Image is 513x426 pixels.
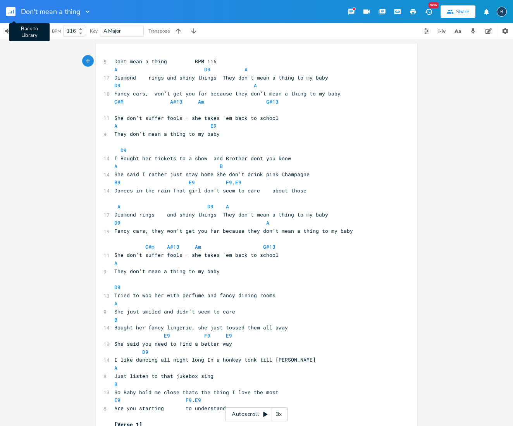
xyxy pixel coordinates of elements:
[6,2,22,21] button: Back to Library
[266,219,269,226] span: A
[226,203,229,210] span: A
[103,28,121,35] span: A Major
[207,203,213,210] span: D9
[114,114,279,121] span: She don’t suffer fools — she takes 'em back to school
[114,389,279,396] span: So Baby hold me close thats the thing I love the most
[114,179,121,186] span: B9
[52,29,61,33] div: BPM
[114,251,279,258] span: She don’t suffer fools — she takes 'em back to school
[142,348,148,355] span: D9
[114,268,220,275] span: They don't mean a thing to my baby
[114,187,306,194] span: Dances in the rain That girl don’t seem to care about those
[114,316,117,323] span: B
[220,163,223,170] span: B
[421,5,436,19] button: New
[186,397,192,403] span: F9
[114,122,117,129] span: A
[235,179,241,186] span: E9
[198,98,204,105] span: Am
[114,90,341,97] span: Fancy cars, won’t get you far because they don’t mean a thing to my baby
[210,122,217,129] span: E9
[226,332,232,339] span: E9
[272,407,286,421] div: 3x
[114,155,291,162] span: I Bought her tickets to a show and Brother dont you know
[114,381,117,388] span: B
[114,397,121,403] span: E9
[114,324,288,331] span: Bought her fancy lingerie, she just tossed them all away
[114,219,121,226] span: D9
[497,7,507,17] div: boywells
[21,8,81,15] span: Don't mean a thing
[114,66,117,73] span: A
[225,407,288,421] div: Autoscroll
[114,292,275,299] span: Tried to woo her with perfume and fancy dining rooms
[167,243,179,250] span: A#13
[195,397,201,403] span: E9
[114,179,241,186] span: .
[226,179,232,186] span: F9
[114,163,117,170] span: A
[114,74,328,81] span: Diamond rings and shiny things They don't mean a thing to my baby
[254,82,257,89] span: A
[145,243,155,250] span: C#m
[114,372,213,379] span: Just listen to that jukebox sing
[114,98,124,105] span: C#M
[114,211,328,218] span: Diamond rings and shiny things They don't mean a thing to my baby
[114,308,235,315] span: She just smiled and didn’t seem to care
[114,82,121,89] span: D9
[121,147,127,154] span: D9
[114,340,232,347] span: She said you need to find a better way
[244,66,248,73] span: A
[114,284,121,291] span: D9
[90,29,98,33] div: Key
[114,356,316,363] span: I like dancing all night long In a honkey tonk till [PERSON_NAME]
[170,98,182,105] span: A#13
[429,2,439,8] div: New
[164,332,170,339] span: E9
[114,227,353,234] span: Fancy cars, they won’t get you far because they don’t mean a thing to my baby
[114,130,220,137] span: They don’t mean a thing to my baby
[263,243,275,250] span: G#13
[195,243,201,250] span: Am
[117,203,121,210] span: A
[266,98,279,105] span: G#13
[114,300,117,307] span: A
[114,397,201,403] span: .
[204,66,210,73] span: D9
[441,5,475,18] button: Share
[497,3,507,21] button: B
[114,260,117,267] span: A
[114,171,310,178] span: She said I rather just stay home She don’t drink pink Champagne
[148,29,170,33] div: Transpose
[456,8,469,15] div: Share
[204,332,210,339] span: F9
[114,405,226,412] span: Are you starting to understand
[189,179,195,186] span: E9
[114,58,217,65] span: Dont mean a thing BPM 116
[114,364,117,371] span: A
